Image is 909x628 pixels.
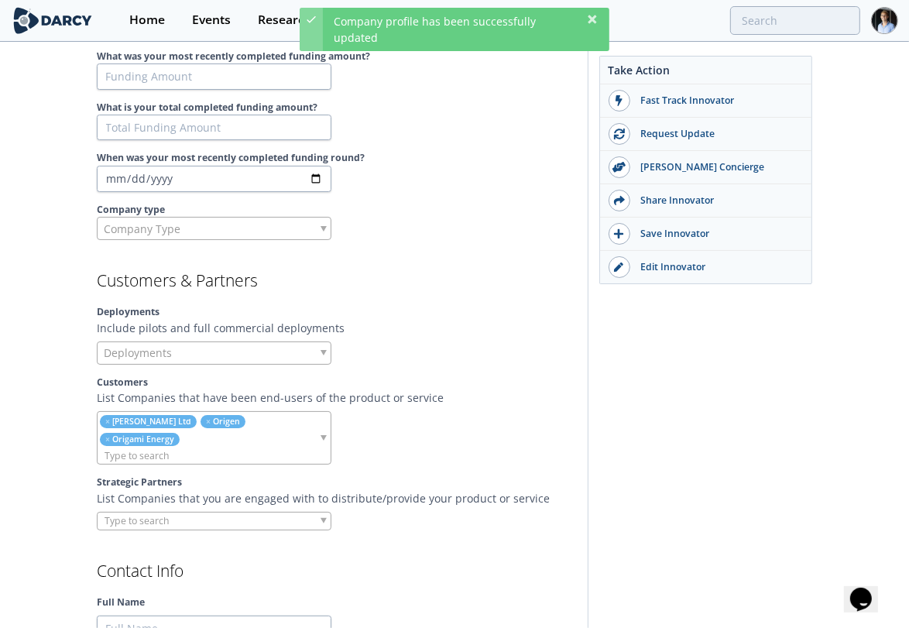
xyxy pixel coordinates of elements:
[97,595,577,609] label: Full Name
[97,305,577,319] label: Deployments
[630,194,804,208] div: Share Innovator
[98,513,215,529] input: Type to search
[600,218,811,251] button: Save Innovator
[97,475,577,489] label: Strategic Partners
[630,160,804,174] div: [PERSON_NAME] Concierge
[258,14,312,26] div: Research
[871,7,898,34] img: Profile
[104,218,180,239] span: Company Type
[97,50,577,63] label: What was your most recently completed funding amount?
[97,490,577,506] p: List Companies that you are engaged with to distribute/provide your product or service
[206,416,211,427] span: remove element
[97,115,331,141] input: Total Funding Amount
[97,273,577,289] h2: Customers & Partners
[105,434,110,444] span: remove element
[97,563,577,579] h2: Contact Info
[97,389,577,406] p: List Companies that have been end-users of the product or service
[129,14,165,26] div: Home
[98,448,318,464] input: Type to search
[105,416,110,427] span: remove element
[97,63,331,90] input: Funding Amount
[730,6,860,35] input: Advanced Search
[323,8,609,51] div: Company profile has been successfully updated
[630,94,804,108] div: Fast Track Innovator
[112,434,174,444] span: Origami Energy
[630,127,804,141] div: Request Update
[112,416,191,427] span: [PERSON_NAME] Ltd
[97,341,331,365] div: Deployments
[600,62,811,84] div: Take Action
[600,251,811,283] a: Edit Innovator
[192,14,231,26] div: Events
[844,566,894,613] iframe: chat widget
[586,13,599,26] div: Dismiss this notification
[97,411,331,465] div: remove element [PERSON_NAME] Ltd remove element Origen remove element Origami Energy
[630,260,804,274] div: Edit Innovator
[97,376,577,389] label: Customers
[213,416,240,427] span: Origen
[97,217,331,240] div: Company Type
[97,203,577,217] label: Company type
[630,227,804,241] div: Save Innovator
[97,320,577,336] p: Include pilots and full commercial deployments
[97,101,577,115] label: What is your total completed funding amount?
[104,342,172,364] span: Deployments
[97,151,577,165] label: When was your most recently completed funding round?
[11,7,94,34] img: logo-wide.svg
